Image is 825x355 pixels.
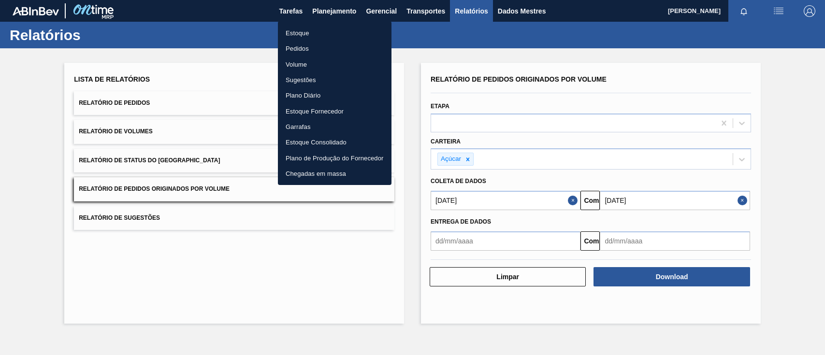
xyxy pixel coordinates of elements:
[278,150,391,166] a: Plano de Produção do Fornecedor
[286,107,344,114] font: Estoque Fornecedor
[286,29,309,37] font: Estoque
[286,45,309,52] font: Pedidos
[286,154,384,161] font: Plano de Produção do Fornecedor
[278,25,391,41] a: Estoque
[278,57,391,72] a: Volume
[286,60,307,68] font: Volume
[286,123,311,130] font: Garrafas
[286,92,320,99] font: Plano Diário
[286,76,316,84] font: Sugestões
[278,166,391,181] a: Chegadas em massa
[278,87,391,103] a: Plano Diário
[286,170,346,177] font: Chegadas em massa
[286,139,347,146] font: Estoque Consolidado
[278,119,391,134] a: Garrafas
[278,41,391,56] a: Pedidos
[278,103,391,119] a: Estoque Fornecedor
[278,134,391,150] a: Estoque Consolidado
[278,72,391,87] a: Sugestões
